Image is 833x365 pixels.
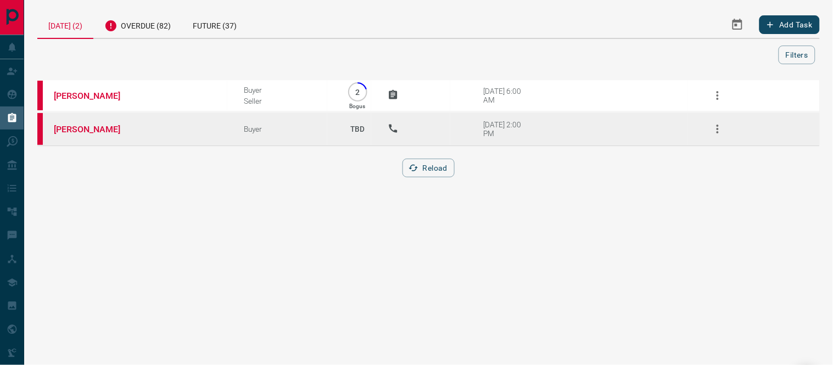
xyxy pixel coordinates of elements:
div: [DATE] 2:00 PM [483,120,530,138]
p: TBD [344,114,371,144]
button: Filters [779,46,815,64]
div: Buyer [244,125,327,133]
a: [PERSON_NAME] [54,124,136,134]
div: Future (37) [182,11,248,38]
p: Bogus [350,103,366,109]
div: property.ca [37,81,43,110]
button: Select Date Range [724,12,751,38]
div: property.ca [37,113,43,145]
div: Overdue (82) [93,11,182,38]
button: Reload [402,159,455,177]
button: Add Task [759,15,820,34]
div: Seller [244,97,327,105]
div: [DATE] (2) [37,11,93,39]
a: [PERSON_NAME] [54,91,136,101]
div: Buyer [244,86,327,94]
p: 2 [354,88,362,96]
div: [DATE] 6:00 AM [483,87,530,104]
